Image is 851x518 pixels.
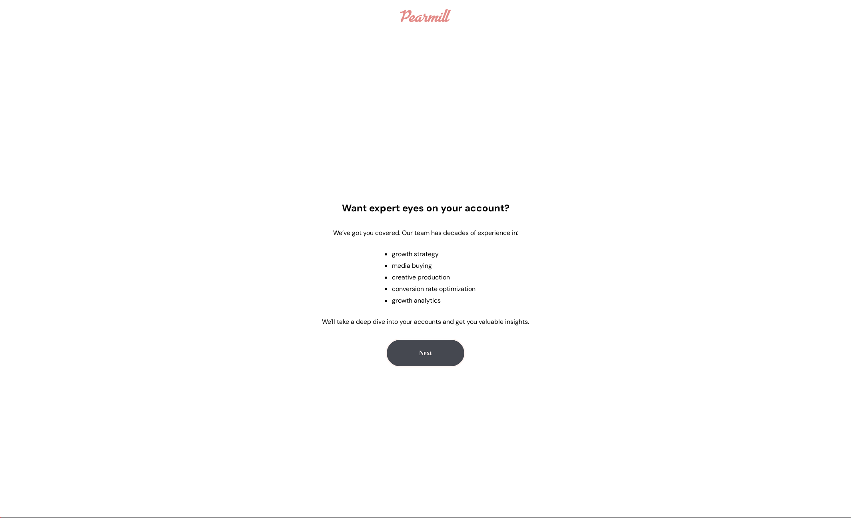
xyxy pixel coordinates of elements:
a: Logo [396,5,454,26]
li: growth strategy [392,250,475,258]
p: We’ve got you covered. Our team has decades of experience in: [333,229,518,237]
li: media buying [392,261,475,270]
img: Logo [400,9,450,22]
p: We'll take a deep dive into your accounts and get you valuable insights. [322,317,529,326]
li: growth analytics [392,296,475,305]
h2: Want expert eyes on your account? [342,202,509,214]
button: Next [386,339,465,367]
li: conversion rate optimization [392,285,475,293]
li: creative production [392,273,475,281]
